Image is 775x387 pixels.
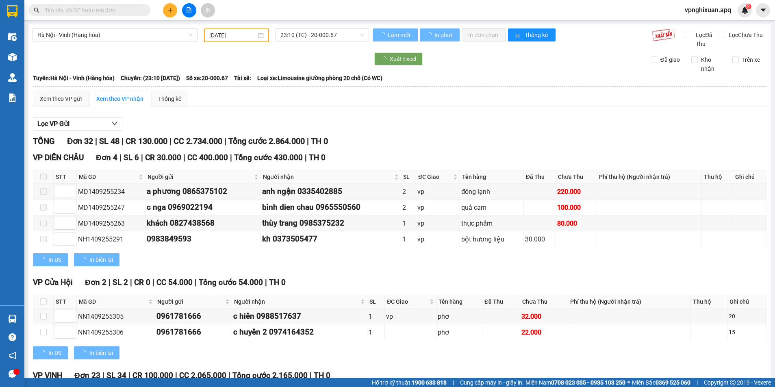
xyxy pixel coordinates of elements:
[551,379,625,386] strong: 0708 023 035 - 0935 103 250
[678,5,738,15] span: vpnghixuan.apq
[232,371,308,380] span: Tổng cước 2.165.000
[122,136,124,146] span: |
[729,312,765,321] div: 20
[756,3,770,17] button: caret-down
[730,380,736,385] span: copyright
[760,7,767,14] span: caret-down
[656,379,690,386] strong: 0369 525 060
[163,3,177,17] button: plus
[33,346,68,359] button: In DS
[380,32,386,38] span: loading
[228,136,305,146] span: Tổng cước 2.864.000
[693,30,718,48] span: Lọc Đã Thu
[199,278,263,287] span: Tổng cước 54.000
[145,153,181,162] span: CR 30.000
[67,136,93,146] span: Đơn 32
[568,295,690,309] th: Phí thu hộ (Người nhận trả)
[234,74,251,83] span: Tài xế:
[401,170,416,184] th: SL
[262,217,399,229] div: thùy trang 0985375232
[48,348,61,357] span: In DS
[78,234,144,244] div: NH1409255291
[460,170,524,184] th: Tên hàng
[157,297,224,306] span: Người gửi
[461,234,522,244] div: bột hương liệu
[80,257,89,263] span: loading
[179,371,226,380] span: CC 2.065.000
[8,315,17,323] img: warehouse-icon
[132,371,173,380] span: CR 100.000
[74,371,100,380] span: Đơn 23
[174,136,222,146] span: CC 2.734.000
[733,170,766,184] th: Ghi chú
[262,201,399,213] div: bình dien chau 0965550560
[691,295,728,309] th: Thu hộ
[183,153,185,162] span: |
[45,6,141,15] input: Tìm tên, số ĐT hoặc mã đơn
[311,136,328,146] span: TH 0
[627,381,630,384] span: ⚪️
[147,233,259,245] div: 0983849593
[152,278,154,287] span: |
[8,53,17,61] img: warehouse-icon
[269,278,286,287] span: TH 0
[130,278,132,287] span: |
[746,4,751,9] sup: 2
[7,5,17,17] img: logo-vxr
[374,52,423,65] button: Xuất Excel
[128,371,130,380] span: |
[725,30,764,39] span: Lọc Chưa Thu
[141,153,143,162] span: |
[314,371,330,380] span: TH 0
[156,310,231,322] div: 0961781666
[37,29,193,41] span: Hà Nội - Vinh (Hàng hóa)
[426,32,433,38] span: loading
[34,7,39,13] span: search
[33,253,68,266] button: In DS
[525,378,625,387] span: Miền Nam
[233,310,365,322] div: c hiền 0988517637
[420,28,460,41] button: In phơi
[113,278,128,287] span: SL 2
[698,55,726,73] span: Kho nhận
[557,202,595,213] div: 100.000
[8,33,17,41] img: warehouse-icon
[39,350,48,356] span: loading
[557,218,595,228] div: 80.000
[417,202,458,213] div: vp
[372,378,447,387] span: Hỗ trợ kỹ thuật:
[747,4,750,9] span: 2
[438,311,481,322] div: phơ
[369,311,384,322] div: 1
[175,371,177,380] span: |
[33,371,62,380] span: VP VINH
[77,231,145,247] td: NH1409255291
[657,55,683,64] span: Đã giao
[262,233,399,245] div: kh 0373505477
[729,328,765,337] div: 15
[438,327,481,337] div: phơ
[462,28,506,41] button: In đơn chọn
[418,172,452,181] span: ĐC Giao
[78,202,144,213] div: MD1409255247
[33,117,122,130] button: Lọc VP Gửi
[307,136,309,146] span: |
[402,202,415,213] div: 2
[739,55,763,64] span: Trên xe
[195,278,197,287] span: |
[453,378,454,387] span: |
[257,74,382,83] span: Loại xe: Limousine giường phòng 20 chỗ (Có WC)
[482,295,520,309] th: Đã Thu
[187,153,228,162] span: CC 400.000
[79,297,147,306] span: Mã GD
[263,172,393,181] span: Người nhận
[156,326,231,338] div: 0961781666
[33,75,115,81] b: Tuyến: Hà Nội - Vinh (Hàng hóa)
[597,170,702,184] th: Phí thu hộ (Người nhận trả)
[95,136,97,146] span: |
[186,7,192,13] span: file-add
[111,120,118,127] span: down
[33,136,55,146] span: TỔNG
[461,187,522,197] div: đông lạnh
[233,326,365,338] div: c huyền 2 0974164352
